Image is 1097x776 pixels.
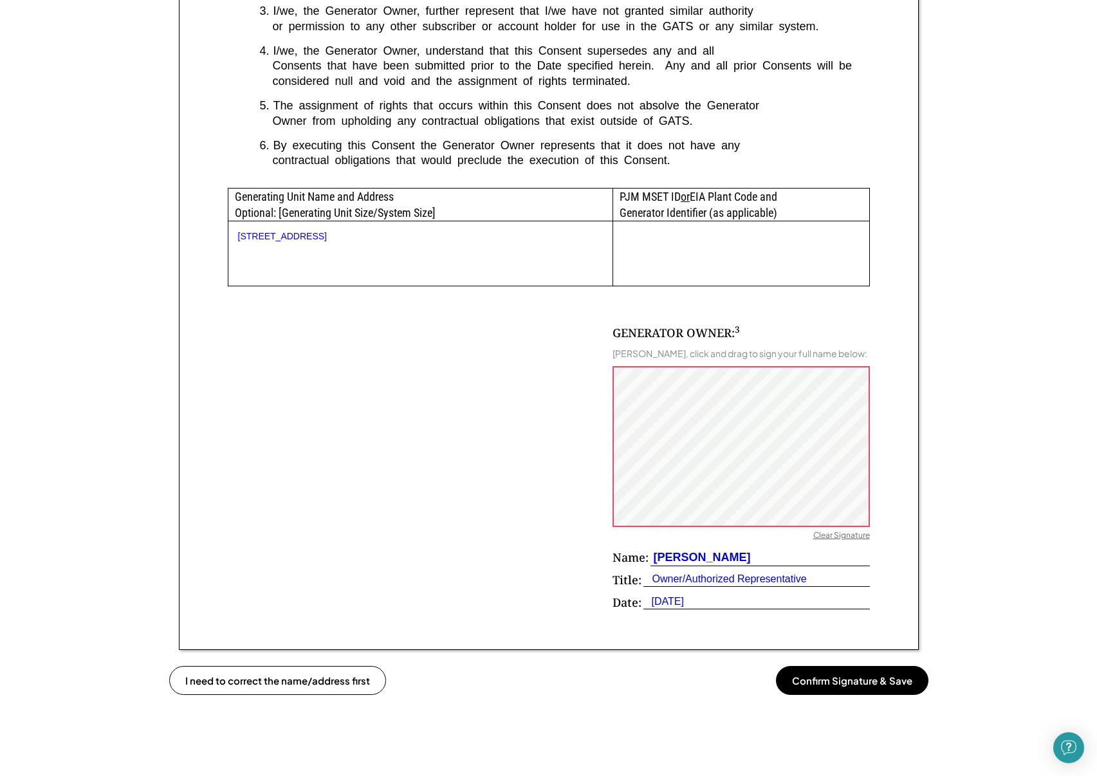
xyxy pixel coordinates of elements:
div: Title: [613,572,641,588]
div: Clear Signature [813,530,870,543]
button: I need to correct the name/address first [169,666,386,695]
div: Consents that have been submitted prior to the Date specified herein. Any and all prior Consents ... [260,59,870,89]
div: GENERATOR OWNER: [613,325,740,341]
div: Name: [613,550,649,566]
div: 6. [260,138,270,153]
div: Open Intercom Messenger [1053,732,1084,763]
sup: 3 [735,324,740,335]
div: By executing this Consent the Generator Owner represents that it does not have any [273,138,870,153]
div: Generating Unit Name and Address Optional: [Generating Unit Size/System Size] [228,189,613,221]
div: Owner from upholding any contractual obligations that exist outside of GATS. [260,114,870,129]
div: [PERSON_NAME], click and drag to sign your full name below: [613,347,867,359]
u: or [681,190,690,203]
div: 5. [260,98,270,113]
div: Date: [613,595,641,611]
div: 4. [260,44,270,59]
div: [PERSON_NAME] [650,550,751,566]
div: contractual obligations that would preclude the execution of this Consent. [260,153,870,168]
div: I/we, the Generator Owner, further represent that I/we have not granted similar authority [273,4,870,19]
div: PJM MSET ID EIA Plant Code and Generator Identifier (as applicable) [613,189,869,221]
div: 3. [260,4,270,19]
div: Owner/Authorized Representative [643,572,807,586]
div: I/we, the Generator Owner, understand that this Consent supersedes any and all [273,44,870,59]
button: Confirm Signature & Save [776,666,928,695]
div: [STREET_ADDRESS] [238,231,604,242]
div: The assignment of rights that occurs within this Consent does not absolve the Generator [273,98,870,113]
div: [DATE] [643,595,684,609]
div: or permission to any other subscriber or account holder for use in the GATS or any similar system. [260,19,870,34]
